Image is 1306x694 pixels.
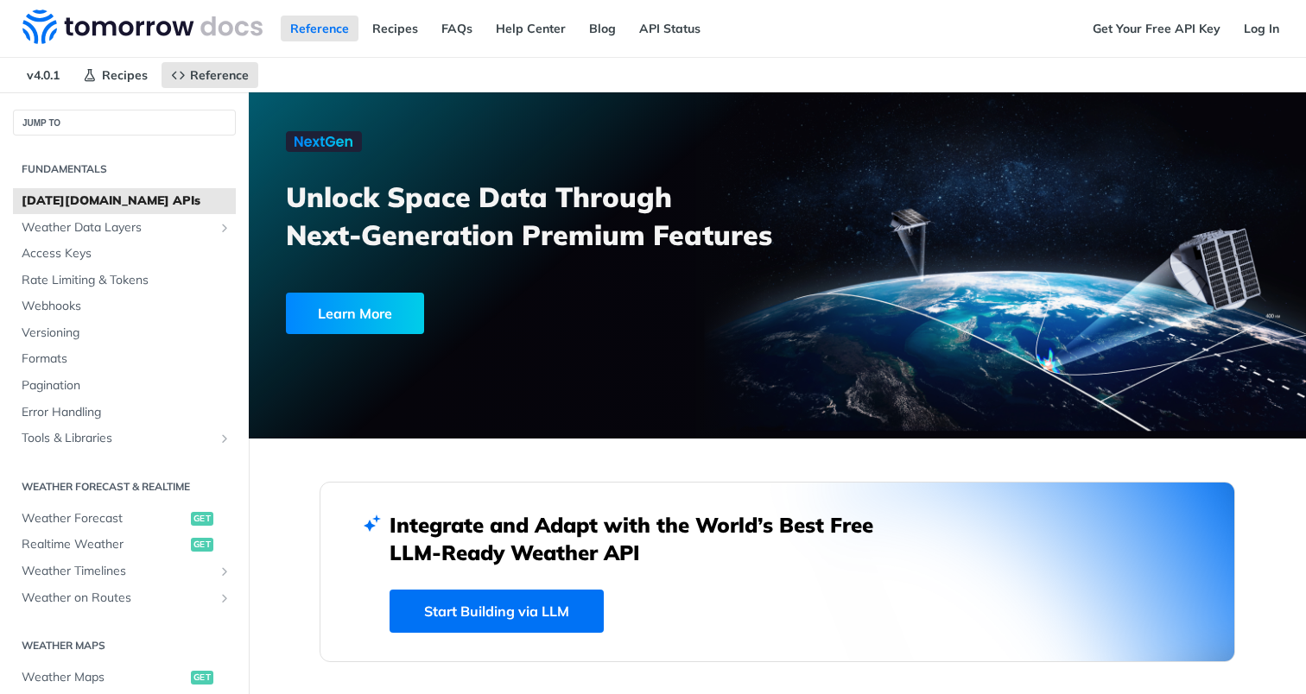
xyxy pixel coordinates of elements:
a: Log In [1234,16,1289,41]
button: Show subpages for Tools & Libraries [218,432,231,445]
button: JUMP TO [13,110,236,136]
span: get [191,538,213,552]
h2: Integrate and Adapt with the World’s Best Free LLM-Ready Weather API [390,511,899,566]
a: Recipes [73,62,157,88]
a: Rate Limiting & Tokens [13,268,236,293]
span: Access Keys [22,245,231,262]
button: Show subpages for Weather Data Layers [218,221,231,235]
a: Reference [281,16,358,41]
a: Weather Forecastget [13,506,236,532]
h2: Weather Forecast & realtime [13,479,236,495]
a: Weather Mapsget [13,665,236,691]
div: Learn More [286,293,424,334]
h2: Fundamentals [13,161,236,177]
a: Learn More [286,293,694,334]
a: Versioning [13,320,236,346]
span: get [191,671,213,685]
span: Realtime Weather [22,536,187,553]
a: Reference [162,62,258,88]
a: Weather Data LayersShow subpages for Weather Data Layers [13,215,236,241]
a: API Status [630,16,710,41]
a: Formats [13,346,236,372]
span: Formats [22,350,231,368]
span: Versioning [22,325,231,342]
button: Show subpages for Weather on Routes [218,591,231,605]
span: Pagination [22,377,231,394]
a: Realtime Weatherget [13,532,236,558]
img: NextGen [286,131,362,152]
span: Weather on Routes [22,590,213,607]
span: Recipes [102,67,148,83]
h2: Weather Maps [13,638,236,653]
span: Weather Data Layers [22,219,213,237]
a: Error Handling [13,400,236,426]
a: Weather on RoutesShow subpages for Weather on Routes [13,585,236,611]
span: Weather Timelines [22,563,213,580]
a: Weather TimelinesShow subpages for Weather Timelines [13,558,236,584]
a: Help Center [486,16,575,41]
span: [DATE][DOMAIN_NAME] APIs [22,192,231,210]
a: FAQs [432,16,482,41]
a: Blog [580,16,625,41]
a: Pagination [13,373,236,399]
span: Rate Limiting & Tokens [22,272,231,289]
span: Tools & Libraries [22,430,213,447]
a: Access Keys [13,241,236,267]
span: Webhooks [22,298,231,315]
a: Get Your Free API Key [1083,16,1230,41]
a: [DATE][DOMAIN_NAME] APIs [13,188,236,214]
img: Tomorrow.io Weather API Docs [22,9,263,44]
span: v4.0.1 [17,62,69,88]
a: Recipes [363,16,428,41]
span: get [191,512,213,526]
span: Weather Maps [22,669,187,686]
span: Error Handling [22,404,231,421]
a: Webhooks [13,293,236,319]
span: Reference [190,67,249,83]
a: Tools & LibrariesShow subpages for Tools & Libraries [13,426,236,451]
span: Weather Forecast [22,510,187,527]
button: Show subpages for Weather Timelines [218,565,231,578]
h3: Unlock Space Data Through Next-Generation Premium Features [286,178,796,254]
a: Start Building via LLM [390,590,604,633]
